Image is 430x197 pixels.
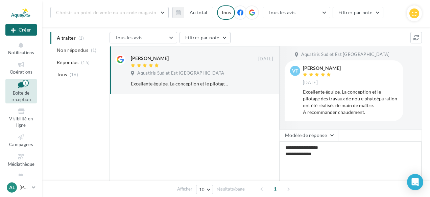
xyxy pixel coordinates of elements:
a: Campagnes [5,132,37,149]
span: Tous les avis [268,9,296,15]
a: Calendrier [5,171,37,188]
p: [PERSON_NAME] [20,184,29,191]
div: Excellente équipe. La conception et le pilotage des travaux de notre phytoépuration ont été réali... [303,88,398,116]
span: Al [9,184,15,191]
span: Non répondus [57,47,88,54]
button: Choisir un point de vente ou un code magasin [50,7,169,18]
button: Tous les avis [110,32,177,43]
div: Nouvelle campagne [5,24,37,36]
span: Tous [57,71,67,78]
a: Al [PERSON_NAME] [5,181,37,194]
button: Créer [5,24,37,36]
div: Tous [217,5,235,20]
button: Au total [172,7,213,18]
button: Filtrer par note [180,32,231,43]
div: Open Intercom Messenger [407,174,423,190]
span: Aquatiris Sud et Est [GEOGRAPHIC_DATA] [137,70,225,76]
span: Opérations [10,69,32,75]
span: (1) [91,47,97,53]
span: Aquatiris Sud et Est [GEOGRAPHIC_DATA] [301,52,389,58]
a: Boîte de réception1 [5,79,37,104]
button: Tous les avis [263,7,330,18]
span: Visibilité en ligne [9,116,33,128]
a: Médiathèque [5,152,37,168]
div: Excellente équipe. La conception et le pilotage des travaux de notre phytoépuration ont été réali... [131,80,229,87]
button: Filtrer par note [333,7,384,18]
span: Tous les avis [115,35,143,40]
span: Répondus [57,59,79,66]
div: [PERSON_NAME] [303,66,341,71]
span: Choisir un point de vente ou un code magasin [56,9,156,15]
button: 10 [196,185,213,194]
button: Modèle de réponse [279,130,338,141]
span: 10 [199,187,205,192]
div: [PERSON_NAME] [131,55,169,62]
span: Médiathèque [8,161,35,167]
span: Campagnes [9,142,33,147]
span: Notifications [8,50,34,55]
button: Notifications [5,40,37,57]
span: (16) [70,72,78,77]
div: 1 [22,80,29,86]
span: 1 [270,183,281,194]
span: Afficher [177,186,192,192]
span: [DATE] [303,80,318,86]
a: Visibilité en ligne [5,106,37,129]
span: (15) [81,60,90,65]
span: [DATE] [258,56,273,62]
a: Opérations [5,59,37,76]
span: résultats/page [217,186,245,192]
button: Au total [184,7,213,18]
span: VT [292,67,298,74]
span: Boîte de réception [11,90,31,102]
